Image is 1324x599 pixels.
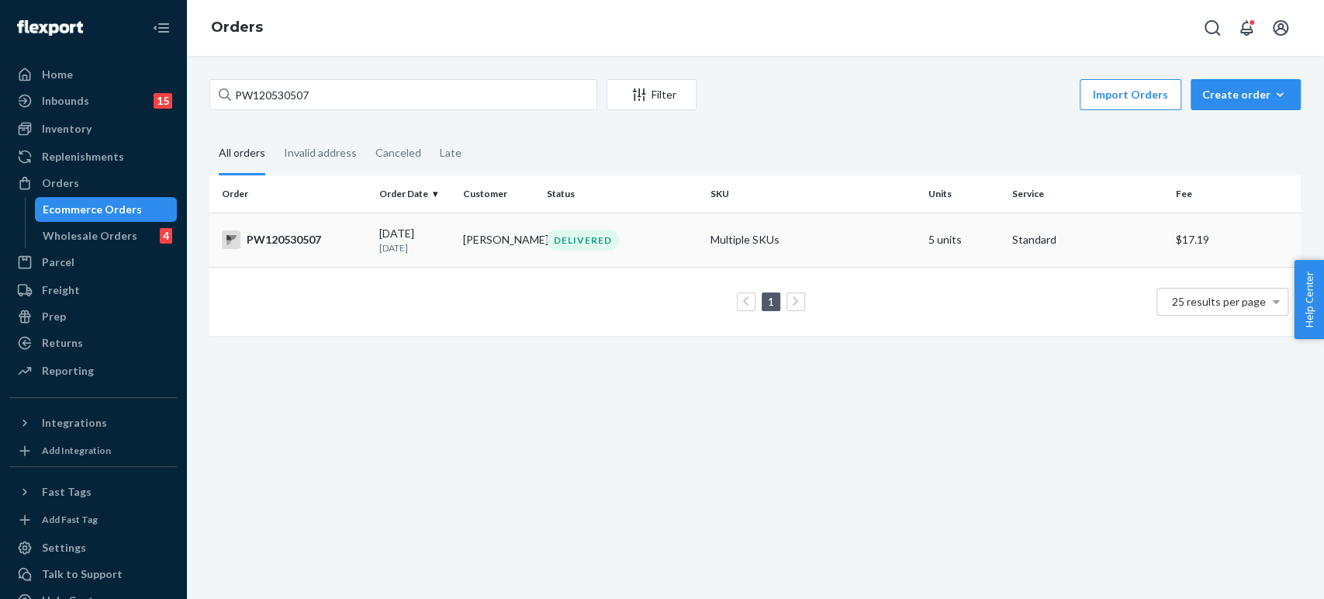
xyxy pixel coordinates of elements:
[607,87,696,102] div: Filter
[704,175,922,213] th: SKU
[547,230,619,251] div: DELIVERED
[42,513,98,526] div: Add Fast Tag
[1231,12,1262,43] button: Open notifications
[146,12,177,43] button: Close Navigation
[42,540,86,556] div: Settings
[42,484,92,500] div: Fast Tags
[1006,175,1170,213] th: Service
[1191,79,1301,110] button: Create order
[42,444,111,457] div: Add Integration
[1172,295,1266,308] span: 25 results per page
[42,363,94,379] div: Reporting
[9,304,177,329] a: Prep
[43,228,137,244] div: Wholesale Orders
[42,254,74,270] div: Parcel
[222,230,367,249] div: PW120530507
[42,335,83,351] div: Returns
[35,223,178,248] a: Wholesale Orders4
[1170,175,1301,213] th: Fee
[42,566,123,582] div: Talk to Support
[375,133,421,173] div: Canceled
[9,144,177,169] a: Replenishments
[42,415,107,431] div: Integrations
[373,175,457,213] th: Order Date
[1202,87,1289,102] div: Create order
[43,202,142,217] div: Ecommerce Orders
[42,309,66,324] div: Prep
[209,79,597,110] input: Search orders
[211,19,263,36] a: Orders
[35,197,178,222] a: Ecommerce Orders
[379,226,451,254] div: [DATE]
[1197,12,1228,43] button: Open Search Box
[541,175,704,213] th: Status
[922,213,1006,267] td: 5 units
[463,187,534,200] div: Customer
[9,441,177,460] a: Add Integration
[1170,213,1301,267] td: $17.19
[42,121,92,137] div: Inventory
[9,116,177,141] a: Inventory
[42,93,89,109] div: Inbounds
[379,241,451,254] p: [DATE]
[765,295,777,308] a: Page 1 is your current page
[440,133,461,173] div: Late
[42,149,124,164] div: Replenishments
[9,331,177,355] a: Returns
[154,93,172,109] div: 15
[9,511,177,529] a: Add Fast Tag
[42,67,73,82] div: Home
[284,133,357,173] div: Invalid address
[922,175,1006,213] th: Units
[607,79,697,110] button: Filter
[9,535,177,560] a: Settings
[9,62,177,87] a: Home
[1294,260,1324,339] button: Help Center
[9,278,177,303] a: Freight
[199,5,275,50] ol: breadcrumbs
[1012,232,1163,248] p: Standard
[9,562,177,587] a: Talk to Support
[219,133,265,175] div: All orders
[160,228,172,244] div: 4
[9,250,177,275] a: Parcel
[9,410,177,435] button: Integrations
[42,282,80,298] div: Freight
[9,358,177,383] a: Reporting
[17,20,83,36] img: Flexport logo
[42,175,79,191] div: Orders
[9,88,177,113] a: Inbounds15
[1265,12,1296,43] button: Open account menu
[1080,79,1181,110] button: Import Orders
[9,480,177,504] button: Fast Tags
[9,171,177,196] a: Orders
[209,175,373,213] th: Order
[457,213,541,267] td: [PERSON_NAME]
[704,213,922,267] td: Multiple SKUs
